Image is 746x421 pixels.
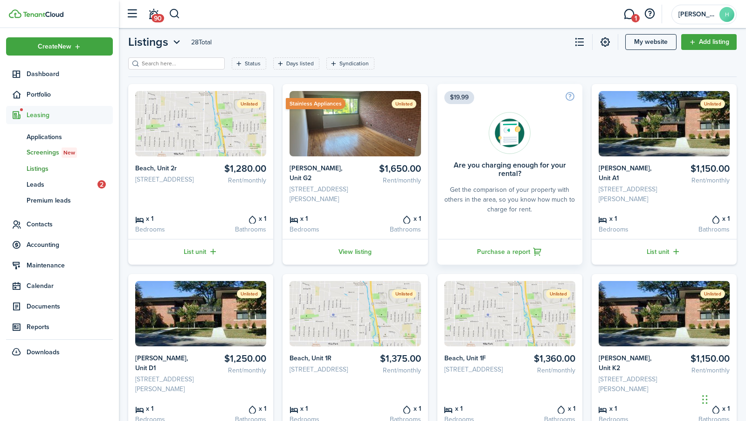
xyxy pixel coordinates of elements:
[359,163,421,174] card-listing-title: $1,650.00
[6,37,113,56] button: Open menu
[290,91,421,156] img: Listing avatar
[444,403,506,414] card-listing-title: x 1
[204,213,266,224] card-listing-title: x 1
[123,5,141,23] button: Open sidebar
[592,239,737,265] a: List unit
[587,320,746,421] iframe: Chat Widget
[27,69,113,79] span: Dashboard
[290,184,352,204] card-listing-description: [STREET_ADDRESS][PERSON_NAME]
[204,353,266,364] card-listing-title: $1,250.00
[27,196,113,205] span: Premium leads
[631,14,640,22] span: 1
[204,365,266,375] card-listing-description: Rent/monthly
[286,59,314,68] filter-tag-label: Days listed
[135,91,266,156] img: Listing avatar
[444,353,506,363] card-listing-title: Beach, Unit 1F
[286,98,345,109] ribbon: Stainless Appliances
[204,163,266,174] card-listing-title: $1,280.00
[204,175,266,185] card-listing-description: Rent/monthly
[169,6,180,22] button: Search
[27,219,113,229] span: Contacts
[135,374,197,394] card-listing-description: [STREET_ADDRESS][PERSON_NAME]
[290,281,421,346] img: Listing avatar
[6,65,113,83] a: Dashboard
[27,180,97,189] span: Leads
[135,225,197,234] card-listing-description: Bedrooms
[668,225,730,234] card-listing-description: Bathrooms
[23,12,63,17] img: TenantCloud
[392,99,416,108] status: Unlisted
[6,129,113,145] a: Applications
[599,281,730,346] img: Listing avatar
[359,213,421,224] card-listing-title: x 1
[237,289,262,298] status: Unlisted
[128,239,273,265] a: List unit
[437,239,582,265] a: Purchase a report
[681,34,737,50] a: Add listing
[27,164,113,174] span: Listings
[6,192,113,208] a: Premium leads
[237,99,262,108] status: Unlisted
[489,112,531,154] img: Rentability report avatar
[290,163,352,183] card-listing-title: [PERSON_NAME], Unit G2
[668,163,730,174] card-listing-title: $1,150.00
[27,302,113,311] span: Documents
[444,281,575,346] img: Listing avatar
[191,37,212,47] header-page-total: 28 Total
[546,289,571,298] status: Unlisted
[27,347,60,357] span: Downloads
[599,163,661,183] card-listing-title: [PERSON_NAME], Unit A1
[27,147,113,158] span: Screenings
[27,260,113,270] span: Maintenance
[513,403,575,414] card-listing-title: x 1
[135,281,266,346] img: Listing avatar
[642,6,657,22] button: Open resource center
[359,175,421,185] card-listing-description: Rent/monthly
[668,213,730,224] card-listing-title: x 1
[700,99,725,108] status: Unlisted
[392,289,416,298] status: Unlisted
[128,34,183,50] button: Open menu
[135,163,197,173] card-listing-title: Beach, Unit 2r
[128,34,183,50] button: Listings
[359,365,421,375] card-listing-description: Rent/monthly
[135,403,197,414] card-listing-title: x 1
[135,353,197,373] card-listing-title: [PERSON_NAME], Unit D1
[290,353,352,363] card-listing-title: Beach, Unit 1R
[128,34,168,50] span: Listings
[273,57,319,70] filter-tag: Open filter
[204,225,266,234] card-listing-description: Bathrooms
[599,184,661,204] card-listing-description: [STREET_ADDRESS][PERSON_NAME]
[38,43,71,50] span: Create New
[513,365,575,375] card-listing-description: Rent/monthly
[27,132,113,142] span: Applications
[444,365,506,374] card-listing-description: [STREET_ADDRESS]
[204,403,266,414] card-listing-title: x 1
[702,386,708,414] div: Drag
[145,2,162,26] a: Notifications
[625,34,677,50] a: My website
[6,318,113,336] a: Reports
[290,403,352,414] card-listing-title: x 1
[27,322,113,332] span: Reports
[152,14,164,22] span: 90
[135,175,197,184] card-listing-description: [STREET_ADDRESS]
[245,59,261,68] filter-tag-label: Status
[63,148,75,157] span: New
[513,353,575,364] card-listing-title: $1,360.00
[27,110,113,120] span: Leasing
[97,180,106,189] span: 2
[359,403,421,414] card-listing-title: x 1
[290,365,352,374] card-listing-description: [STREET_ADDRESS]
[620,2,638,26] a: Messaging
[135,213,197,224] card-listing-title: x 1
[359,225,421,234] card-listing-description: Bathrooms
[359,353,421,364] card-listing-title: $1,375.00
[599,91,730,156] img: Listing avatar
[444,91,474,104] span: $19.99
[290,213,352,224] card-listing-title: x 1
[232,57,266,70] filter-tag: Open filter
[599,225,661,234] card-listing-description: Bedrooms
[27,281,113,291] span: Calendar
